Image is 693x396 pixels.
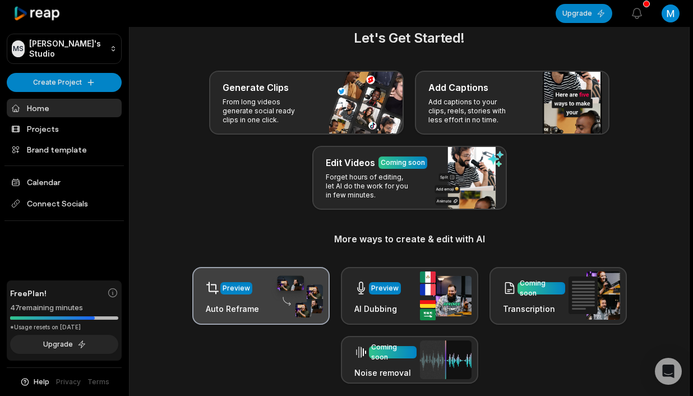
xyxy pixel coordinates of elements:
p: Add captions to your clips, reels, stories with less effort in no time. [428,98,515,125]
span: Connect Socials [7,194,122,214]
a: Privacy [56,377,81,387]
h3: Noise removal [354,367,417,379]
p: Forget hours of editing, let AI do the work for you in few minutes. [326,173,413,200]
img: ai_dubbing.png [420,271,472,320]
p: [PERSON_NAME]'s Studio [29,39,105,59]
h3: Generate Clips [223,81,289,94]
button: Help [20,377,49,387]
button: Upgrade [10,335,118,354]
div: Preview [371,283,399,293]
div: Open Intercom Messenger [655,358,682,385]
h3: Auto Reframe [206,303,259,315]
span: Help [34,377,49,387]
div: Coming soon [520,278,563,298]
img: transcription.png [569,271,620,320]
a: Calendar [7,173,122,191]
img: auto_reframe.png [271,274,323,318]
h3: AI Dubbing [354,303,401,315]
h3: Add Captions [428,81,488,94]
img: noise_removal.png [420,340,472,379]
button: Upgrade [556,4,612,23]
button: Create Project [7,73,122,92]
h2: Let's Get Started! [143,28,676,48]
div: MS [12,40,25,57]
div: Coming soon [371,342,414,362]
div: 47 remaining minutes [10,302,118,314]
h3: Edit Videos [326,156,375,169]
p: From long videos generate social ready clips in one click. [223,98,309,125]
h3: More ways to create & edit with AI [143,232,676,246]
div: Coming soon [381,158,425,168]
a: Brand template [7,140,122,159]
div: *Usage resets on [DATE] [10,323,118,331]
a: Terms [87,377,109,387]
div: Preview [223,283,250,293]
span: Free Plan! [10,287,47,299]
a: Home [7,99,122,117]
a: Projects [7,119,122,138]
h3: Transcription [503,303,565,315]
